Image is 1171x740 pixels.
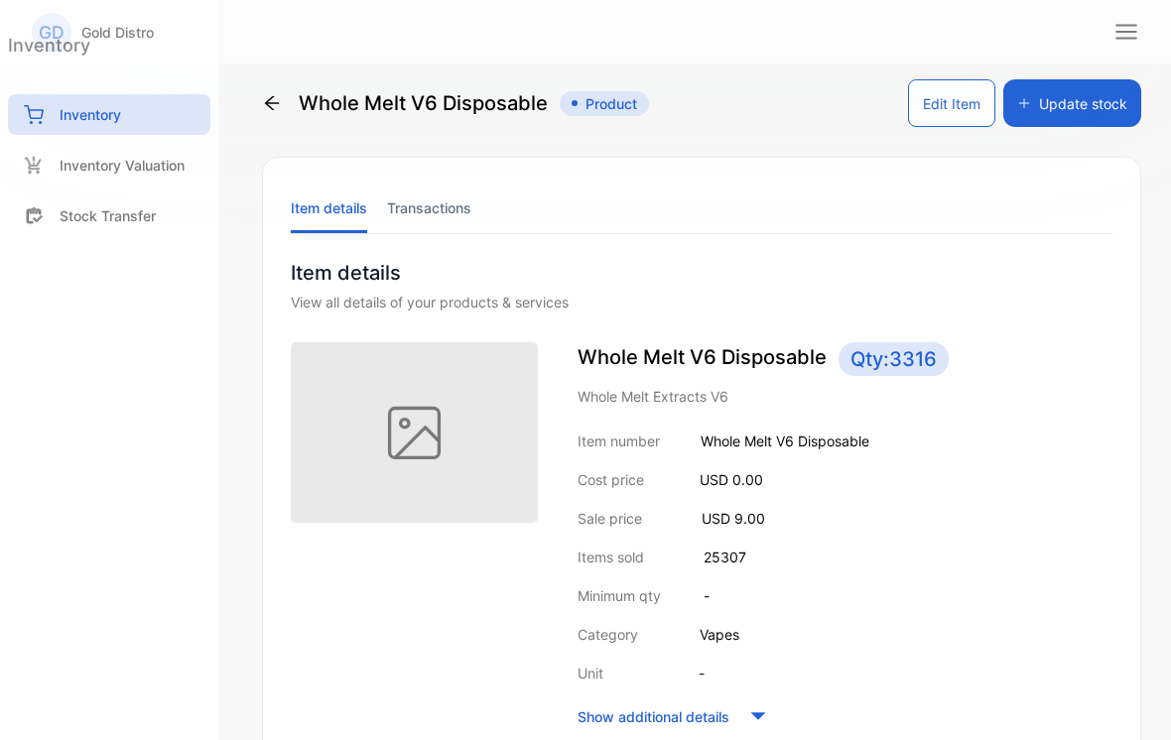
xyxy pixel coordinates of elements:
li: Transactions [387,183,471,233]
button: Update stock [1003,79,1141,127]
p: Cost price [578,469,644,490]
p: - [704,585,710,606]
p: Sale price [578,508,642,529]
p: Minimum qty [578,585,661,606]
p: Whole Melt Extracts V6 [578,386,1112,407]
p: Inventory [60,104,121,125]
p: Vapes [700,624,739,645]
span: Product [560,91,649,116]
div: Whole Melt V6 Disposable [262,79,649,127]
p: Gold Distro [81,22,154,43]
p: Unit [578,663,603,683]
li: Item details [291,183,367,233]
a: Inventory [8,94,210,135]
p: GD [39,20,65,46]
p: Category [578,624,638,645]
p: - [699,663,705,683]
div: View all details of your products & services [291,292,1112,312]
img: item [291,342,538,523]
p: Items sold [578,547,644,567]
span: USD 9.00 [702,510,765,527]
p: Stock Transfer [60,205,156,226]
p: Whole Melt V6 Disposable [578,342,1112,376]
p: Inventory Valuation [60,155,185,176]
a: Inventory Valuation [8,145,210,185]
p: Item number [578,431,660,451]
span: Qty: 3316 [839,342,949,376]
span: USD 0.00 [700,471,763,488]
a: Stock Transfer [8,195,210,236]
p: Show additional details [578,706,729,727]
p: Item details [291,258,1112,288]
p: 25307 [704,547,746,567]
p: Whole Melt V6 Disposable [701,431,869,451]
button: Edit Item [908,79,995,127]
